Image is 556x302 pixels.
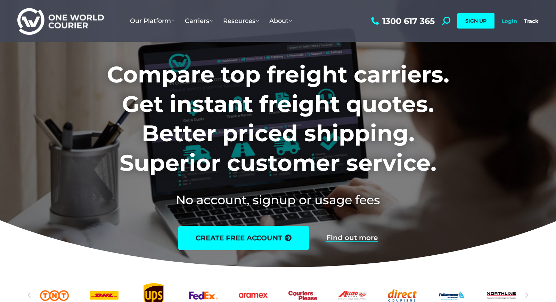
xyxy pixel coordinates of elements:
a: 1300 617 365 [369,17,435,25]
a: Login [501,18,517,24]
span: Resources [223,17,259,25]
span: Our Platform [130,17,174,25]
span: Carriers [185,17,213,25]
h2: No account, signup or usage fees [61,191,495,208]
a: Carriers [180,10,218,32]
a: Find out more [326,234,378,242]
img: One World Courier [17,7,104,35]
a: Track [524,18,539,24]
a: create free account [178,226,309,250]
span: About [269,17,292,25]
a: About [264,10,297,32]
a: Resources [218,10,264,32]
h1: Compare top freight carriers. Get instant freight quotes. Better priced shipping. Superior custom... [61,60,495,177]
a: Our Platform [125,10,180,32]
a: SIGN UP [457,13,494,29]
span: SIGN UP [465,18,486,24]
